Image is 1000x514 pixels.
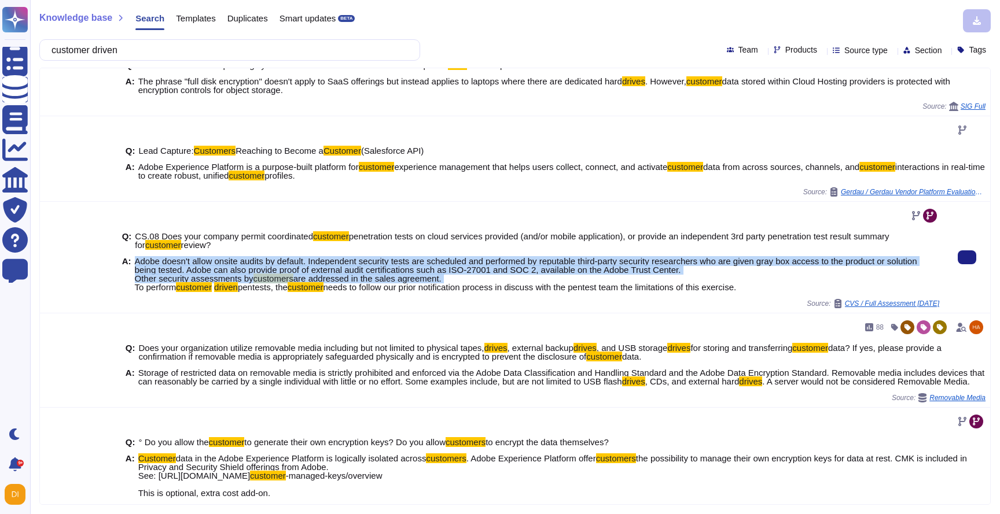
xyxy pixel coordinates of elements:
[785,46,817,54] span: Products
[622,76,645,86] mark: drives
[138,162,359,172] span: Adobe Experience Platform is a purpose-built platform for
[194,146,236,156] mark: Customers
[466,453,596,463] span: . Adobe Experience Platform offer
[250,471,286,480] mark: customer
[138,368,985,386] span: Storage of restricted data on removable media is strictly prohibited and enforced via the Adobe D...
[892,393,986,402] span: Source:
[573,343,597,353] mark: drives
[139,146,194,156] span: Lead Capture:
[46,40,408,60] input: Search a question or template...
[859,162,895,172] mark: customer
[176,453,427,463] span: data in the Adobe Experience Platform is logically isolated across
[929,394,986,401] span: Removable Media
[138,453,176,463] mark: Customer
[961,103,986,110] span: SIG Full
[762,376,970,386] span: . A server would not be considered Removable Media.
[969,320,983,334] img: user
[264,171,295,180] span: profiles.
[446,437,486,447] mark: customers
[238,282,288,292] span: pentests, the
[126,77,135,94] b: A:
[915,46,942,54] span: Section
[703,162,859,172] span: data from across sources, channels, and
[686,76,722,86] mark: customer
[229,171,264,180] mark: customer
[2,482,34,507] button: user
[126,343,135,361] b: Q:
[126,61,135,69] b: Q:
[739,376,762,386] mark: drives
[922,102,986,111] span: Source:
[645,376,740,386] span: , CDs, and external hard
[426,453,466,463] mark: customers
[738,46,758,54] span: Team
[145,240,181,250] mark: customer
[597,343,668,353] span: , and USB storage
[126,438,135,446] b: Q:
[667,343,690,353] mark: drives
[667,162,703,172] mark: customer
[586,352,622,361] mark: customer
[876,324,884,331] span: 88
[288,282,323,292] mark: customer
[139,343,942,361] span: data? If yes, please provide a confirmation if removable media is appropriately safeguarded physi...
[17,460,24,467] div: 9+
[138,76,622,86] span: The phrase "full disk encryption" doesn't apply to SaaS offerings but instead applies to laptops ...
[844,46,888,54] span: Source type
[126,454,135,497] b: A:
[135,256,917,283] span: Adobe doesn't allow onsite audits by default. Independent security tests are scheduled and perfor...
[135,231,313,241] span: CS.08 Does your company permit coordinated
[176,14,215,23] span: Templates
[126,162,135,180] b: A:
[596,453,636,463] mark: customers
[122,257,131,291] b: A:
[236,146,323,156] span: Reaching to Become a
[280,14,336,23] span: Smart updates
[138,162,985,180] span: interactions in real-time to create robust, unified
[138,471,383,498] span: -managed-keys/overview This is optional, extra cost add-on.
[622,352,641,361] span: data.
[138,453,967,480] span: the possibility to manage their own encryption keys for data at rest. CMK is included in Privacy ...
[803,187,986,197] span: Source:
[484,343,508,353] mark: drives
[622,376,645,386] mark: drives
[690,343,792,353] span: for storing and transferring
[792,343,828,353] mark: customer
[253,273,293,283] mark: customers
[139,437,209,447] span: ° Do you allow the
[807,299,939,308] span: Source:
[845,300,939,307] span: CVS / Full Assessment [DATE]
[209,437,245,447] mark: customer
[138,76,950,95] span: data stored within Cloud Hosting providers is protected with encryption controls for object storage.
[645,76,686,86] span: . However,
[359,162,395,172] mark: customer
[508,343,573,353] span: , external backup
[313,231,349,241] mark: customer
[126,368,135,386] b: A:
[394,162,667,172] span: experience management that helps users collect, connect, and activate
[39,13,112,23] span: Knowledge base
[227,14,268,23] span: Duplicates
[214,282,238,292] mark: driven
[486,437,609,447] span: to encrypt the data themselves?
[122,232,132,249] b: Q:
[323,146,361,156] mark: Customer
[126,146,135,155] b: Q:
[181,240,211,250] span: review?
[969,46,986,54] span: Tags
[135,231,889,250] span: penetration tests on cloud services provided (and/or mobile application), or provide an independe...
[135,273,442,292] span: are addressed in the sales agreement. To perform
[361,146,424,156] span: (Salesforce API)
[841,188,986,195] span: Gerdau / Gerdau Vendor Platform Evaluation Response
[244,437,446,447] span: to generate their own encryption keys? Do you allow
[135,14,164,23] span: Search
[323,282,737,292] span: needs to follow our prior notification process in discuss with the pentest team the limitations o...
[139,343,484,353] span: Does your organization utilize removable media including but not limited to physical tapes,
[176,282,212,292] mark: customer
[338,15,355,22] div: BETA
[5,484,25,505] img: user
